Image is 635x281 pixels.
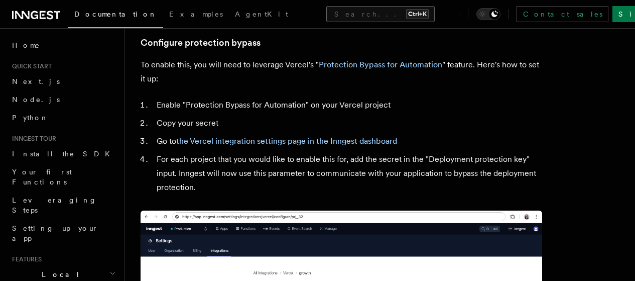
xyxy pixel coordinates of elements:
li: Copy your secret [154,116,542,130]
a: Documentation [68,3,163,28]
a: Examples [163,3,229,27]
span: Node.js [12,96,60,104]
p: To enable this, you will need to leverage Vercel's " " feature. Here's how to set it up: [141,58,542,86]
span: AgentKit [235,10,288,18]
li: For each project that you would like to enable this for, add the secret in the "Deployment protec... [154,152,542,195]
button: Search...Ctrl+K [326,6,435,22]
a: Setting up your app [8,219,118,247]
li: Enable "Protection Bypass for Automation" on your Vercel project [154,98,542,112]
span: Next.js [12,77,60,85]
span: Your first Functions [12,168,72,186]
a: Python [8,109,118,127]
a: Configure protection bypass [141,36,261,50]
span: Leveraging Steps [12,196,97,214]
span: Home [12,40,40,50]
a: Home [8,36,118,54]
span: Features [8,255,42,263]
a: Node.js [8,90,118,109]
a: Leveraging Steps [8,191,118,219]
button: Toggle dark mode [476,8,500,20]
kbd: Ctrl+K [406,9,429,19]
a: Your first Functions [8,163,118,191]
span: Quick start [8,62,52,70]
a: Contact sales [517,6,608,22]
a: Next.js [8,72,118,90]
span: Python [12,114,49,122]
span: Examples [169,10,223,18]
span: Documentation [74,10,157,18]
a: Install the SDK [8,145,118,163]
a: AgentKit [229,3,294,27]
li: Go to [154,134,542,148]
span: Install the SDK [12,150,116,158]
span: Setting up your app [12,224,98,242]
span: Inngest tour [8,135,56,143]
a: the Vercel integration settings page in the Inngest dashboard [176,136,397,146]
a: Protection Bypass for Automation [319,60,442,69]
